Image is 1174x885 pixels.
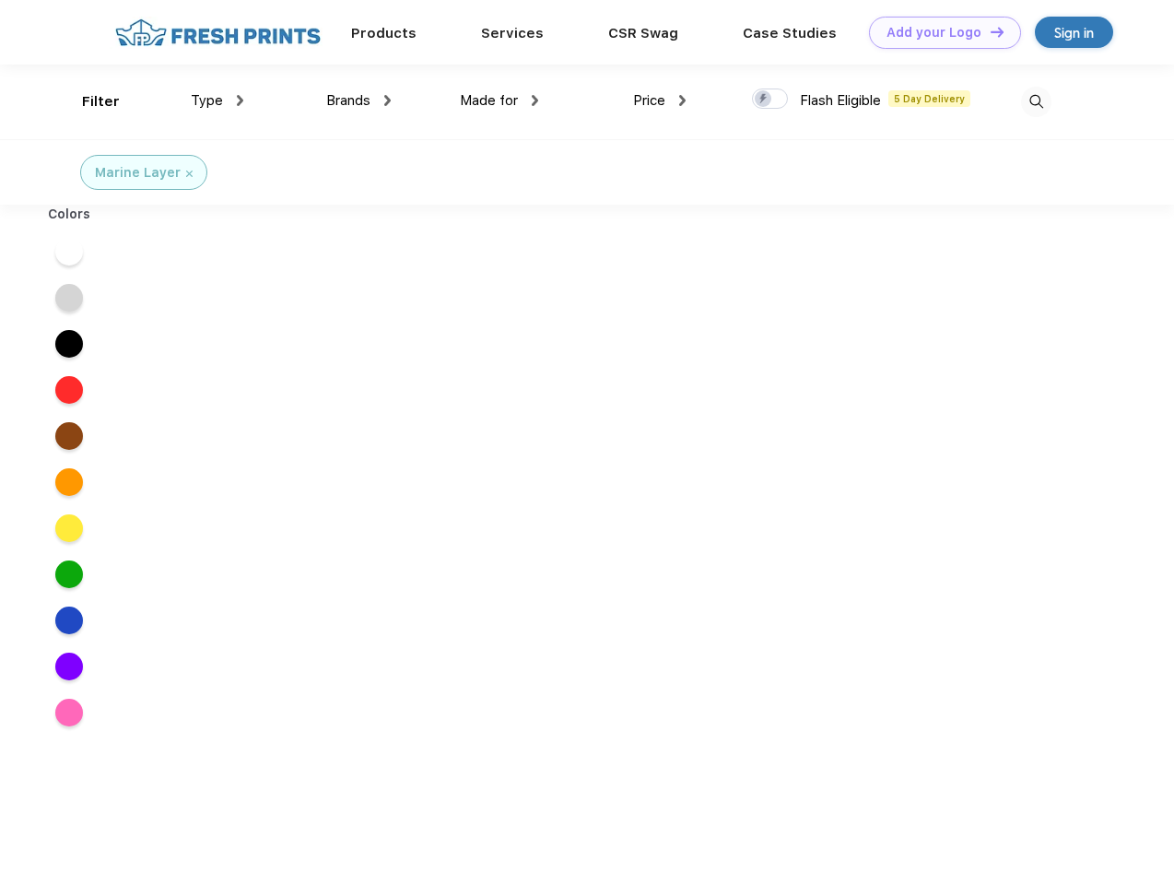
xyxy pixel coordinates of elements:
[237,95,243,106] img: dropdown.png
[481,25,544,41] a: Services
[608,25,678,41] a: CSR Swag
[191,92,223,109] span: Type
[532,95,538,106] img: dropdown.png
[633,92,665,109] span: Price
[800,92,881,109] span: Flash Eligible
[1054,22,1094,43] div: Sign in
[888,90,970,107] span: 5 Day Delivery
[460,92,518,109] span: Made for
[95,163,181,183] div: Marine Layer
[1021,87,1051,117] img: desktop_search.svg
[991,27,1004,37] img: DT
[82,91,120,112] div: Filter
[34,205,105,224] div: Colors
[186,171,193,177] img: filter_cancel.svg
[351,25,417,41] a: Products
[110,17,326,49] img: fo%20logo%202.webp
[886,25,981,41] div: Add your Logo
[679,95,686,106] img: dropdown.png
[384,95,391,106] img: dropdown.png
[326,92,370,109] span: Brands
[1035,17,1113,48] a: Sign in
